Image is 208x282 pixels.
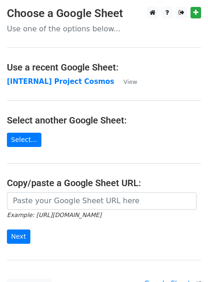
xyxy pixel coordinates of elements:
h4: Use a recent Google Sheet: [7,62,201,73]
input: Paste your Google Sheet URL here [7,192,196,210]
a: View [114,77,137,86]
h4: Select another Google Sheet: [7,115,201,126]
small: View [123,78,137,85]
p: Use one of the options below... [7,24,201,34]
small: Example: [URL][DOMAIN_NAME] [7,211,101,218]
input: Next [7,229,30,244]
a: [INTERNAL] Project Cosmos [7,77,114,86]
a: Select... [7,133,41,147]
h4: Copy/paste a Google Sheet URL: [7,177,201,188]
h3: Choose a Google Sheet [7,7,201,20]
